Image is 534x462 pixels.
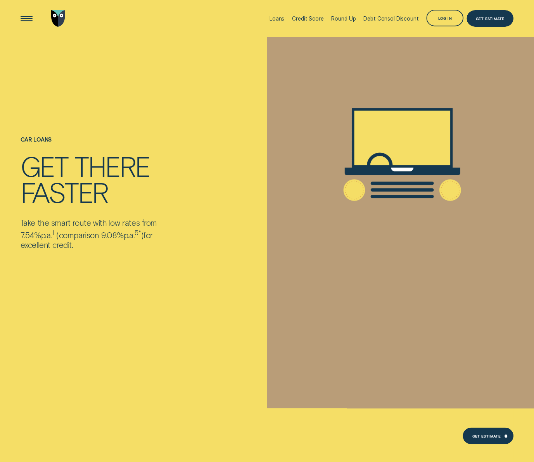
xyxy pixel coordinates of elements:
[463,427,513,444] a: Get Estimate
[363,16,418,22] div: Debt Consol Discount
[18,10,35,27] button: Open Menu
[331,16,356,22] div: Round Up
[141,230,144,240] span: )
[292,16,323,22] div: Credit Score
[467,10,513,27] a: Get Estimate
[124,230,135,240] span: Per Annum
[21,218,181,250] p: Take the smart route with low rates from 7.54% comparison 9.08% for excellent credit.
[426,10,463,26] button: Log in
[21,153,181,205] h4: Get there faster
[270,16,284,22] div: Loans
[41,230,52,240] span: Per Annum
[124,230,135,240] span: p.a.
[41,230,52,240] span: p.a.
[21,153,68,179] div: Get
[51,10,65,27] img: Wisr
[21,137,181,154] h1: Car loans
[21,179,108,205] div: faster
[52,228,54,237] sup: 1
[74,153,150,179] div: there
[56,230,59,240] span: (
